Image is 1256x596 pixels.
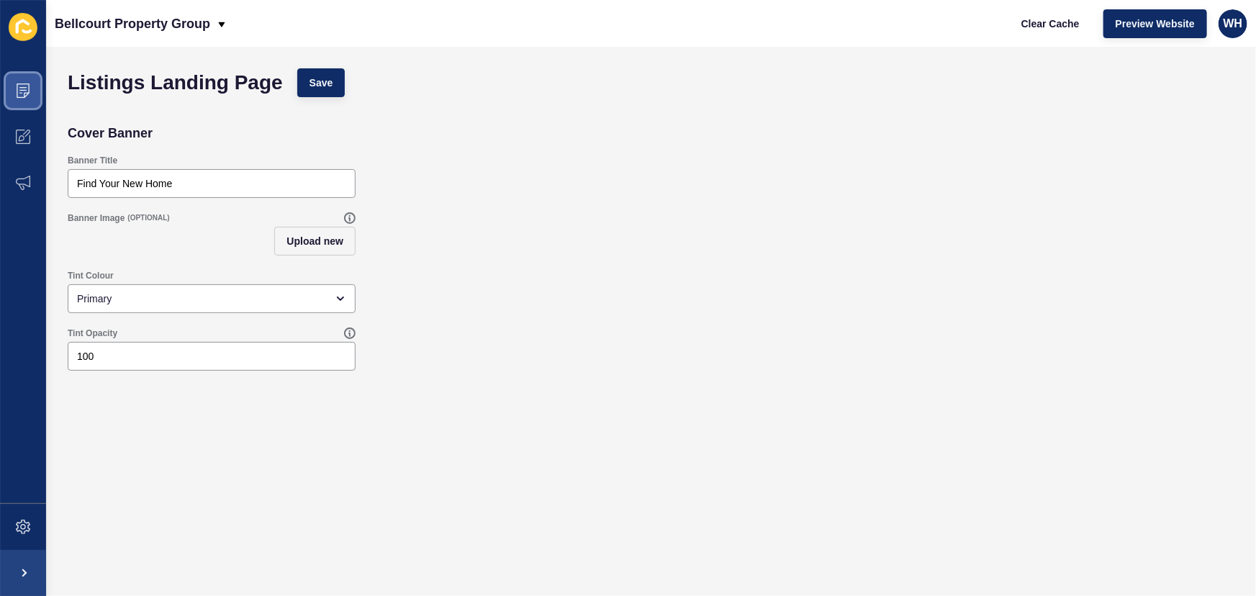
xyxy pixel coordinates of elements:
[68,155,117,166] label: Banner Title
[1224,17,1243,31] span: WH
[297,68,345,97] button: Save
[1021,17,1080,31] span: Clear Cache
[68,76,283,90] h1: Listings Landing Page
[68,126,153,140] h2: Cover Banner
[68,284,356,313] div: open menu
[1103,9,1207,38] button: Preview Website
[1009,9,1092,38] button: Clear Cache
[127,213,169,223] span: (OPTIONAL)
[55,6,210,42] p: Bellcourt Property Group
[68,270,114,281] label: Tint Colour
[68,212,125,224] label: Banner Image
[310,76,333,90] span: Save
[286,234,343,248] span: Upload new
[1116,17,1195,31] span: Preview Website
[274,227,356,256] button: Upload new
[68,328,117,339] label: Tint Opacity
